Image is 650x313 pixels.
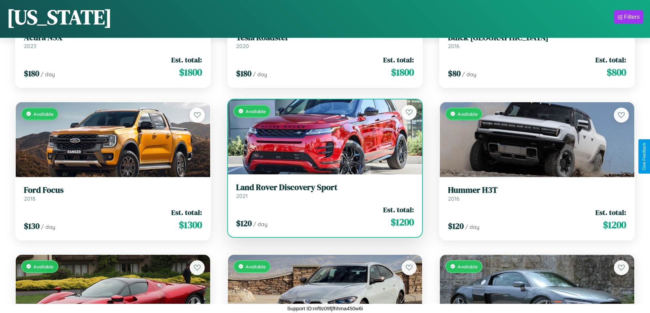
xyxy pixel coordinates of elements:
[24,43,36,49] span: 2023
[448,195,460,202] span: 2016
[458,111,478,117] span: Available
[41,71,55,78] span: / day
[383,205,414,215] span: Est. total:
[179,218,202,232] span: $ 1300
[448,33,626,49] a: Buick [GEOGRAPHIC_DATA]2016
[448,220,464,232] span: $ 120
[595,55,626,65] span: Est. total:
[614,10,643,24] button: Filters
[24,185,202,195] h3: Ford Focus
[24,33,202,43] h3: Acura NSX
[607,65,626,79] span: $ 800
[465,223,479,230] span: / day
[448,43,460,49] span: 2016
[287,304,363,313] p: Support ID: mf9z09fjfhhma450w6i
[33,111,54,117] span: Available
[236,33,414,49] a: Tesla Roadster2020
[642,143,647,170] div: Give Feedback
[391,215,414,229] span: $ 1200
[24,68,39,79] span: $ 180
[391,65,414,79] span: $ 1800
[603,218,626,232] span: $ 1200
[171,55,202,65] span: Est. total:
[171,207,202,217] span: Est. total:
[462,71,476,78] span: / day
[246,108,266,114] span: Available
[179,65,202,79] span: $ 1800
[246,264,266,269] span: Available
[24,33,202,49] a: Acura NSX2023
[253,221,268,228] span: / day
[448,33,626,43] h3: Buick [GEOGRAPHIC_DATA]
[24,195,35,202] span: 2018
[236,43,249,49] span: 2020
[41,223,55,230] span: / day
[24,185,202,202] a: Ford Focus2018
[236,192,248,199] span: 2021
[624,14,640,20] div: Filters
[458,264,478,269] span: Available
[383,55,414,65] span: Est. total:
[595,207,626,217] span: Est. total:
[236,33,414,43] h3: Tesla Roadster
[253,71,267,78] span: / day
[448,185,626,202] a: Hummer H3T2016
[7,3,112,31] h1: [US_STATE]
[448,185,626,195] h3: Hummer H3T
[448,68,461,79] span: $ 80
[236,183,414,199] a: Land Rover Discovery Sport2021
[33,264,54,269] span: Available
[24,220,40,232] span: $ 130
[236,218,252,229] span: $ 120
[236,68,251,79] span: $ 180
[236,183,414,192] h3: Land Rover Discovery Sport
